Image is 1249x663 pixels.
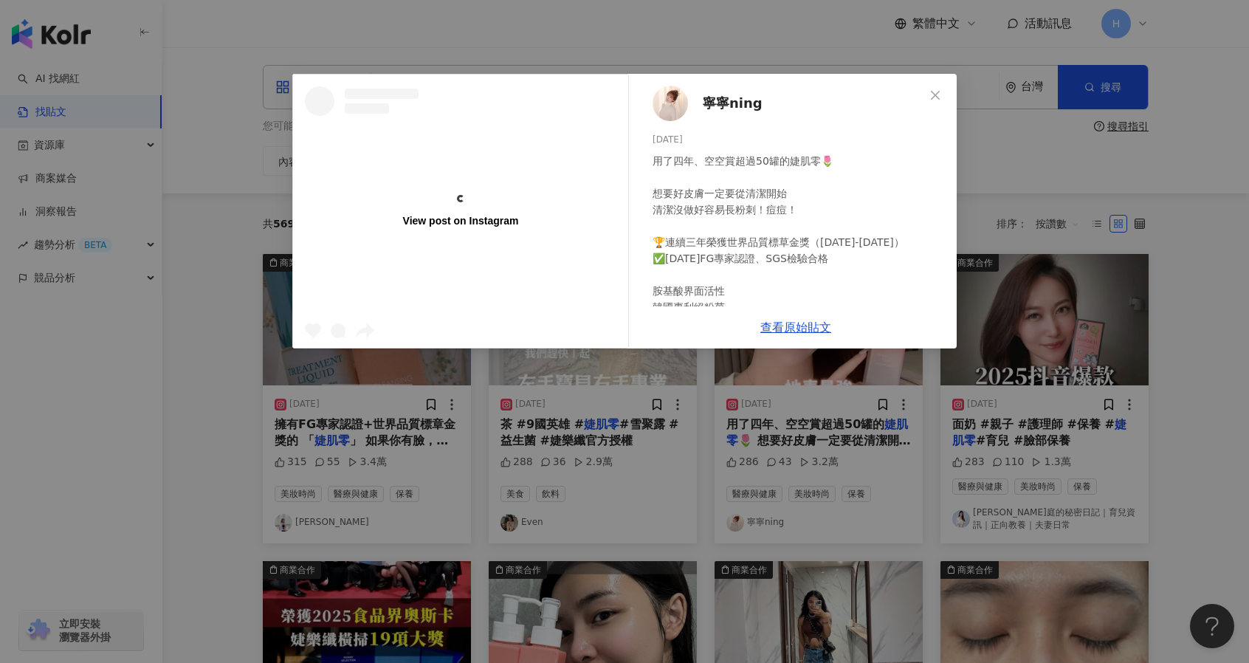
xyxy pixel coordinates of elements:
a: 查看原始貼文 [760,320,831,334]
img: KOL Avatar [653,86,688,121]
span: close [929,89,941,101]
button: Close [921,80,950,110]
div: [DATE] [653,133,945,147]
div: 用了四年、空空賞超過50罐的婕肌零🌷 想要好皮膚一定要從清潔開始 清潔沒做好容易長粉刺！痘痘！ 🏆連續三年榮獲世界品質標草金獎（[DATE]-[DATE]） ✅[DATE]FG專家認證、SGS檢... [653,153,945,478]
div: View post on Instagram [403,214,519,227]
a: View post on Instagram [293,75,628,348]
a: KOL Avatar寧寧ning [653,86,924,121]
span: 寧寧ning [703,93,763,114]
